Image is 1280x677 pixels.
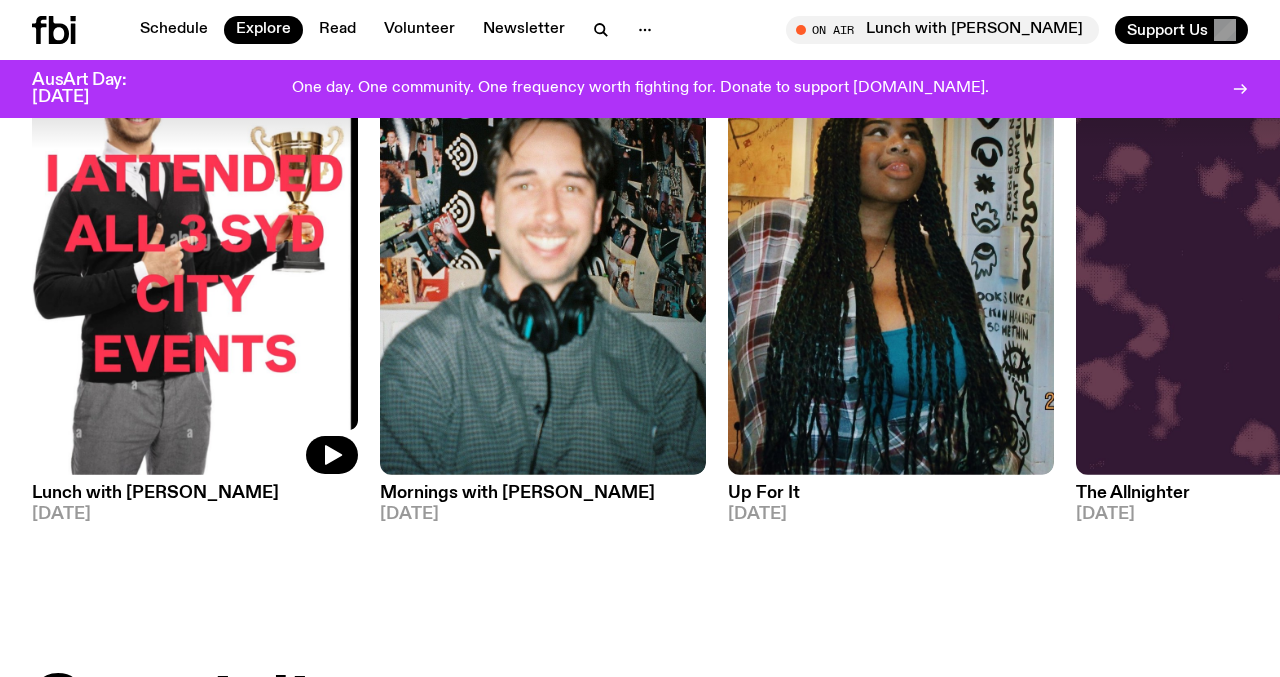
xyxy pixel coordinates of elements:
a: Volunteer [372,16,467,44]
span: [DATE] [32,506,358,523]
a: Explore [224,16,303,44]
span: [DATE] [380,506,706,523]
a: Newsletter [471,16,577,44]
a: Lunch with [PERSON_NAME][DATE] [32,475,358,523]
h3: Lunch with [PERSON_NAME] [32,485,358,502]
button: On AirLunch with [PERSON_NAME] [786,16,1099,44]
p: One day. One community. One frequency worth fighting for. Donate to support [DOMAIN_NAME]. [292,80,989,98]
img: Radio presenter Ben Hansen sits in front of a wall of photos and an fbi radio sign. Film photo. B... [380,40,706,475]
span: Support Us [1127,21,1208,39]
a: Up For It[DATE] [728,475,1054,523]
h3: Up For It [728,485,1054,502]
h3: AusArt Day: [DATE] [32,72,160,106]
a: Read [307,16,368,44]
button: Support Us [1115,16,1248,44]
h3: Mornings with [PERSON_NAME] [380,485,706,502]
a: Schedule [128,16,220,44]
a: Mornings with [PERSON_NAME][DATE] [380,475,706,523]
span: [DATE] [728,506,1054,523]
img: Ify - a Brown Skin girl with black braided twists, looking up to the side with her tongue stickin... [728,40,1054,475]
